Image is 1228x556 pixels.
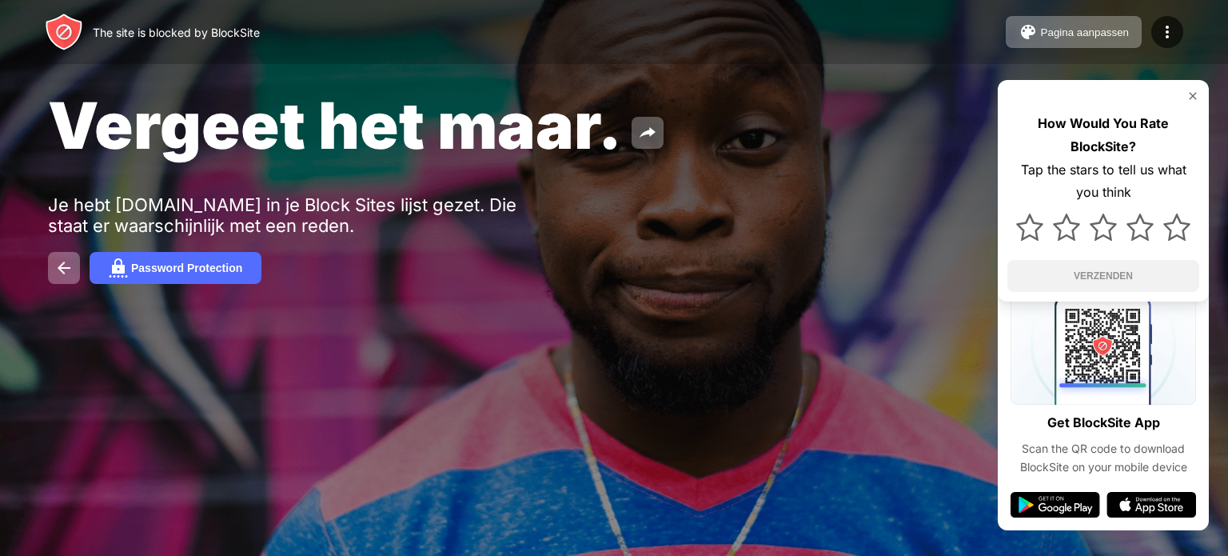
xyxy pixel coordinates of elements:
div: Pagina aanpassen [1041,26,1129,38]
img: back.svg [54,258,74,278]
iframe: Banner [48,354,426,538]
button: Password Protection [90,252,261,284]
img: google-play.svg [1011,492,1100,518]
img: share.svg [638,123,657,142]
img: pallet.svg [1019,22,1038,42]
img: star.svg [1053,214,1080,241]
img: password.svg [109,258,128,278]
span: Vergeet het maar. [48,86,622,164]
div: Password Protection [131,262,242,274]
img: star.svg [1126,214,1154,241]
div: Get BlockSite App [1047,411,1160,434]
div: Tap the stars to tell us what you think [1007,158,1199,205]
div: The site is blocked by BlockSite [93,26,260,39]
div: How Would You Rate BlockSite? [1007,112,1199,158]
img: star.svg [1016,214,1043,241]
img: rate-us-close.svg [1186,90,1199,102]
img: star.svg [1163,214,1190,241]
img: header-logo.svg [45,13,83,51]
button: VERZENDEN [1007,260,1199,292]
div: Je hebt [DOMAIN_NAME] in je Block Sites lijst gezet. Die staat er waarschijnlijk met een reden. [48,194,542,236]
div: Scan the QR code to download BlockSite on your mobile device [1011,440,1196,476]
button: Pagina aanpassen [1006,16,1142,48]
img: star.svg [1090,214,1117,241]
img: app-store.svg [1106,492,1196,518]
img: menu-icon.svg [1158,22,1177,42]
